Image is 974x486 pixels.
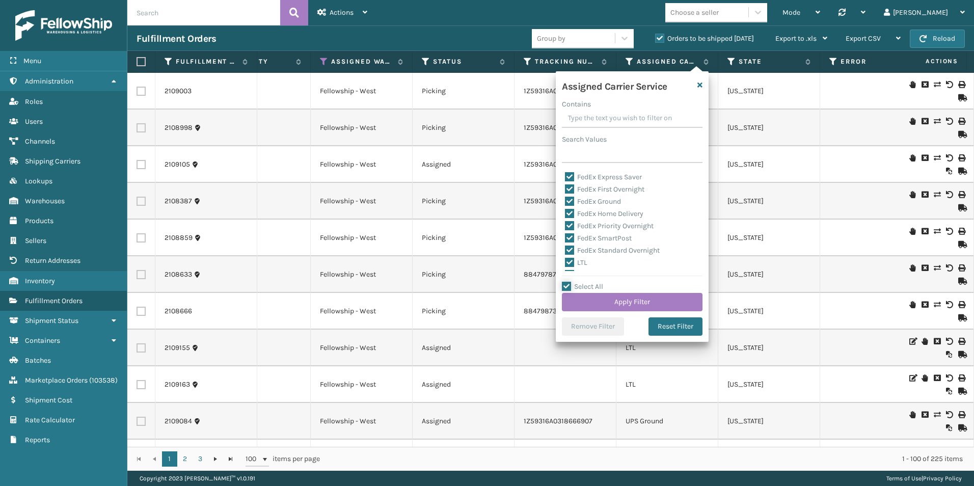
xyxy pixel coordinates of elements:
i: Print Label [958,264,964,272]
i: Mark as Shipped [958,94,964,101]
td: Fellowship - West [311,256,413,293]
label: FedEx Standard Overnight [565,246,660,255]
span: items per page [246,451,320,467]
button: Remove Filter [562,317,624,336]
img: logo [15,10,112,41]
label: FedEx First Overnight [565,185,644,194]
i: On Hold [909,264,915,272]
td: Picking [413,73,515,110]
span: Inventory [25,277,55,285]
span: Menu [23,57,41,65]
i: Print Label [958,154,964,161]
i: Mark as Shipped [958,168,964,175]
i: Cancel Fulfillment Order [934,374,940,382]
td: [US_STATE] [718,293,820,330]
span: Shipping Carriers [25,157,80,166]
td: Picking [413,256,515,293]
i: Void Label [946,264,952,272]
p: Copyright 2023 [PERSON_NAME]™ v 1.0.191 [140,471,255,486]
td: Picking [413,183,515,220]
td: UPS Ground [616,440,718,476]
div: 1 - 100 of 225 items [334,454,963,464]
td: Fellowship - West [311,110,413,146]
span: Shipment Cost [25,396,72,404]
span: Warehouses [25,197,65,205]
td: Fellowship - West [311,146,413,183]
span: Fulfillment Orders [25,296,83,305]
i: Mark as Shipped [958,278,964,285]
i: Change shipping [934,264,940,272]
label: Select All [562,282,603,291]
td: 1 [209,330,311,366]
a: 884798730531 [524,307,572,315]
a: 1Z59316A0306201654 [524,233,592,242]
i: Cancel Fulfillment Order [922,81,928,88]
i: Cancel Fulfillment Order [922,228,928,235]
a: 2108998 [165,123,193,133]
h4: Assigned Carrier Service [562,77,667,93]
button: Reload [910,30,965,48]
i: On Hold [922,338,928,345]
a: Go to the last page [223,451,238,467]
div: Group by [537,33,565,44]
a: 2108859 [165,233,193,243]
span: Mode [782,8,800,17]
label: Search Values [562,134,607,145]
td: Assigned [413,366,515,403]
i: Reoptimize [946,351,952,358]
a: 2109155 [165,343,190,353]
label: Assigned Warehouse [331,57,393,66]
label: Assigned Carrier Service [637,57,698,66]
i: On Hold [909,154,915,161]
i: Print Label [958,81,964,88]
span: Export CSV [846,34,881,43]
span: Go to the next page [211,455,220,463]
label: Quantity [229,57,291,66]
a: 2109105 [165,159,190,170]
span: Products [25,217,53,225]
span: Roles [25,97,43,106]
a: 884797879171 [524,270,569,279]
i: Cancel Fulfillment Order [922,301,928,308]
a: 1Z59316A0333916555 [524,160,592,169]
i: On Hold [909,191,915,198]
span: Return Addresses [25,256,80,265]
span: Sellers [25,236,46,245]
td: [US_STATE] [718,330,820,366]
td: LTL [616,330,718,366]
i: Mark as Shipped [958,131,964,138]
td: Fellowship - West [311,220,413,256]
a: 2108387 [165,196,192,206]
span: Go to the last page [227,455,235,463]
i: Print Label [958,118,964,125]
td: 1 [209,110,311,146]
td: Fellowship - West [311,403,413,440]
label: Fulfillment Order Id [176,57,237,66]
td: Picking [413,293,515,330]
td: Fellowship - West [311,73,413,110]
i: Change shipping [934,301,940,308]
td: Fellowship - West [311,366,413,403]
i: Change shipping [934,191,940,198]
td: [US_STATE] [718,220,820,256]
span: Reports [25,436,50,444]
td: [US_STATE] [718,73,820,110]
span: Export to .xls [775,34,817,43]
i: Edit [909,338,915,345]
td: 1 [209,183,311,220]
span: Administration [25,77,73,86]
i: Void Label [946,81,952,88]
i: Cancel Fulfillment Order [922,118,928,125]
h3: Fulfillment Orders [137,33,216,45]
span: Batches [25,356,51,365]
i: Cancel Fulfillment Order [922,264,928,272]
td: Assigned [413,330,515,366]
span: ( 103538 ) [89,376,118,385]
td: 1 [209,366,311,403]
td: Fellowship - West [311,330,413,366]
div: Choose a seller [670,7,719,18]
span: Lookups [25,177,52,185]
a: 2 [177,451,193,467]
td: UPS Ground [616,403,718,440]
label: FedEx Priority Overnight [565,222,654,230]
